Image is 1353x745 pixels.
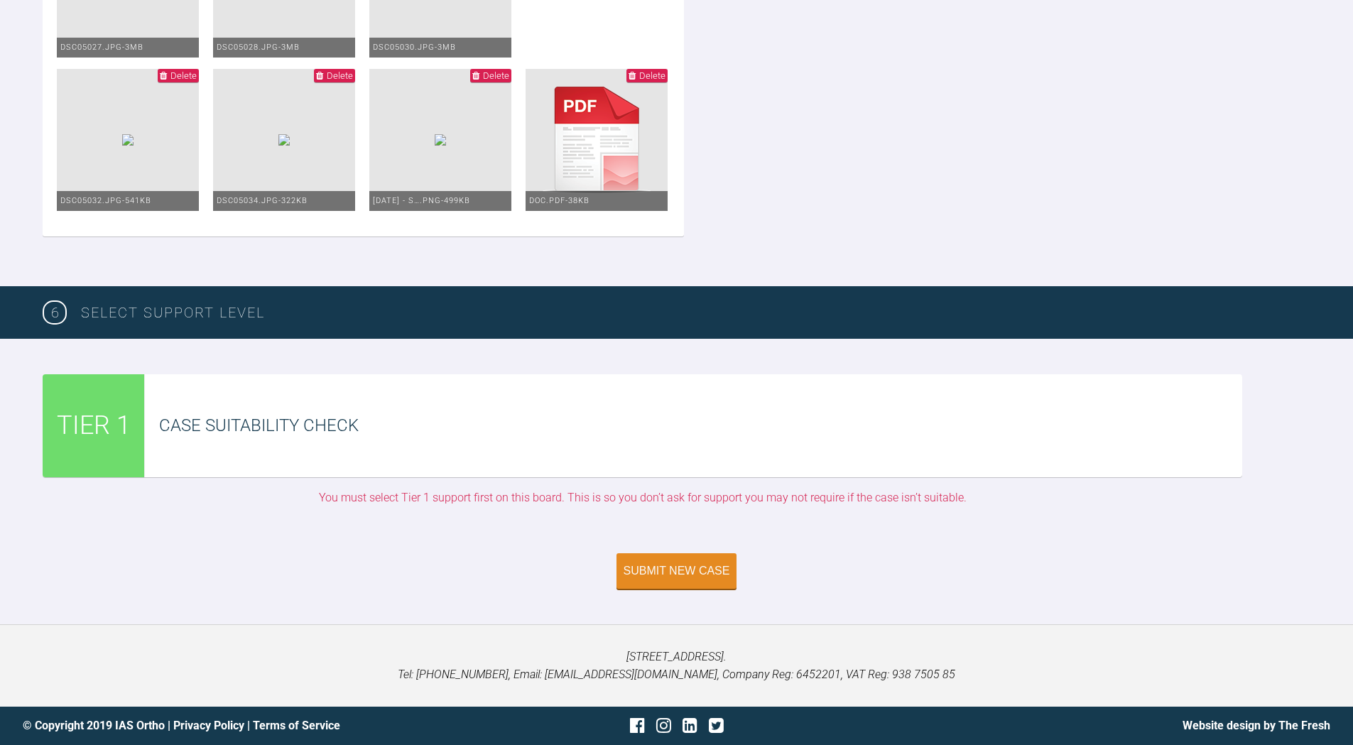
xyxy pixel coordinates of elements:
[43,300,67,325] span: 6
[373,196,470,205] span: [DATE] - S….png - 499KB
[173,719,244,732] a: Privacy Policy
[253,719,340,732] a: Terms of Service
[483,70,509,81] span: Delete
[616,553,737,589] button: Submit New Case
[526,69,668,211] img: pdf.de61447c.png
[43,489,1242,507] div: You must select Tier 1 support first on this board. This is so you don’t ask for support you may ...
[81,301,1310,324] h3: SELECT SUPPORT LEVEL
[217,196,308,205] span: DSC05034.JPG - 322KB
[639,70,665,81] span: Delete
[57,406,131,447] span: TIER 1
[60,196,151,205] span: DSC05032.JPG - 541KB
[23,717,459,735] div: © Copyright 2019 IAS Ortho | |
[327,70,353,81] span: Delete
[23,648,1330,684] p: [STREET_ADDRESS]. Tel: [PHONE_NUMBER], Email: [EMAIL_ADDRESS][DOMAIN_NAME], Company Reg: 6452201,...
[373,43,456,52] span: DSC05030.JPG - 3MB
[1183,719,1330,732] a: Website design by The Fresh
[159,412,1242,439] div: Case Suitability Check
[217,43,300,52] span: DSC05028.JPG - 3MB
[122,134,134,146] img: df6fec50-65f0-405c-bf75-7f3c7856e529
[60,43,143,52] span: DSC05027.JPG - 3MB
[170,70,197,81] span: Delete
[278,134,290,146] img: 90f59c56-bfa2-4240-aa13-257a845a221d
[529,196,589,205] span: doc.pdf - 38KB
[435,134,446,146] img: f0464449-84bf-4b6c-811b-bbaef2003d34
[624,565,730,577] div: Submit New Case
